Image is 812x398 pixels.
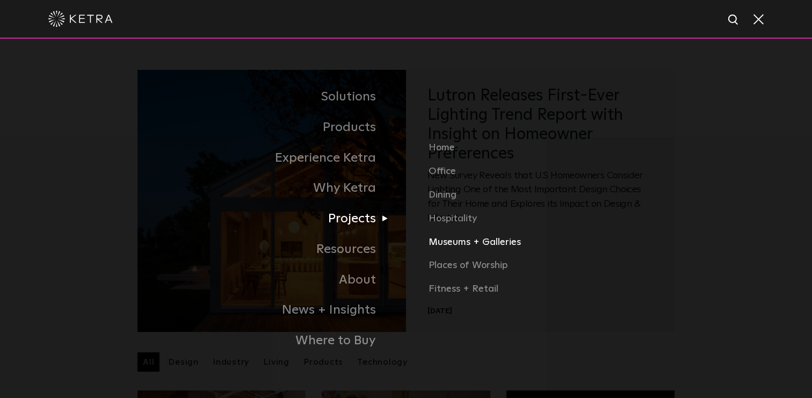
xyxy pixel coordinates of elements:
[46,112,406,143] a: Products
[429,164,766,187] a: Office
[429,187,766,211] a: Dining
[48,11,113,27] img: ketra-logo-2019-white
[46,173,406,204] a: Why Ketra
[46,204,406,234] a: Projects
[46,295,406,325] a: News + Insights
[46,325,406,356] a: Where to Buy
[429,141,766,164] a: Home
[429,258,766,282] a: Places of Worship
[46,234,406,265] a: Resources
[727,13,741,27] img: search icon
[46,265,406,295] a: About
[46,82,406,112] a: Solutions
[429,211,766,235] a: Hospitality
[46,82,766,356] div: Navigation Menu
[429,281,766,297] a: Fitness + Retail
[46,143,406,173] a: Experience Ketra
[429,235,766,258] a: Museums + Galleries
